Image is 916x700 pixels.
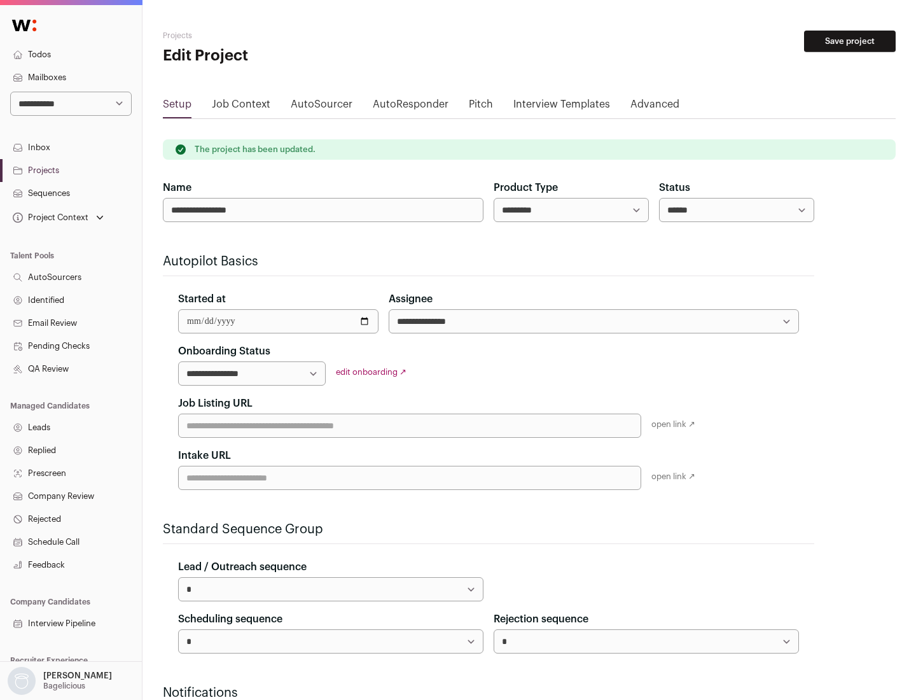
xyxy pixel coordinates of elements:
h2: Standard Sequence Group [163,521,814,538]
a: Pitch [469,97,493,117]
h2: Projects [163,31,407,41]
a: Setup [163,97,191,117]
img: Wellfound [5,13,43,38]
img: nopic.png [8,667,36,695]
a: Job Context [212,97,270,117]
a: AutoSourcer [291,97,352,117]
label: Assignee [389,291,433,307]
label: Job Listing URL [178,396,253,411]
label: Intake URL [178,448,231,463]
label: Onboarding Status [178,344,270,359]
p: Bagelicious [43,681,85,691]
button: Save project [804,31,896,52]
label: Product Type [494,180,558,195]
a: Advanced [630,97,679,117]
button: Open dropdown [5,667,114,695]
label: Name [163,180,191,195]
div: Project Context [10,213,88,223]
button: Open dropdown [10,209,106,227]
label: Lead / Outreach sequence [178,559,307,575]
p: [PERSON_NAME] [43,671,112,681]
label: Rejection sequence [494,612,588,627]
a: Interview Templates [513,97,610,117]
p: The project has been updated. [195,144,316,155]
label: Status [659,180,690,195]
label: Started at [178,291,226,307]
label: Scheduling sequence [178,612,282,627]
a: AutoResponder [373,97,448,117]
h2: Autopilot Basics [163,253,814,270]
a: edit onboarding ↗ [336,368,406,376]
h1: Edit Project [163,46,407,66]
